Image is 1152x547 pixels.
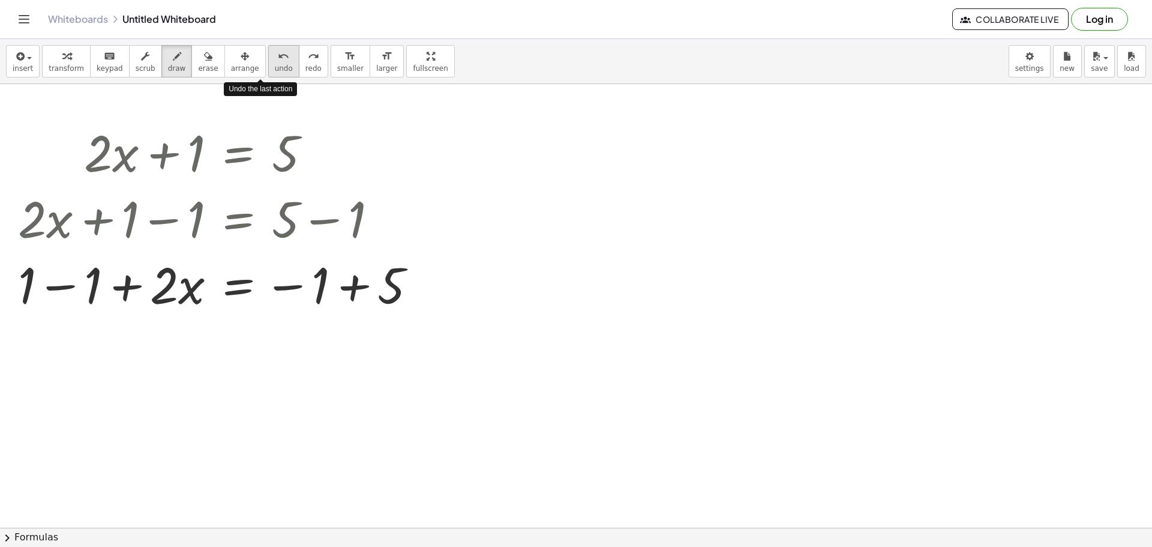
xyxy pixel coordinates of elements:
[413,64,448,73] span: fullscreen
[48,13,108,25] a: Whiteboards
[1015,64,1044,73] span: settings
[1071,8,1128,31] button: Log in
[198,64,218,73] span: erase
[1053,45,1082,77] button: new
[90,45,130,77] button: keyboardkeypad
[278,49,289,64] i: undo
[308,49,319,64] i: redo
[13,64,33,73] span: insert
[344,49,356,64] i: format_size
[168,64,186,73] span: draw
[161,45,193,77] button: draw
[6,45,40,77] button: insert
[381,49,392,64] i: format_size
[1084,45,1115,77] button: save
[191,45,224,77] button: erase
[129,45,162,77] button: scrub
[42,45,91,77] button: transform
[224,45,266,77] button: arrange
[299,45,328,77] button: redoredo
[14,10,34,29] button: Toggle navigation
[1124,64,1139,73] span: load
[305,64,322,73] span: redo
[1117,45,1146,77] button: load
[370,45,404,77] button: format_sizelarger
[376,64,397,73] span: larger
[1091,64,1108,73] span: save
[952,8,1069,30] button: Collaborate Live
[962,14,1058,25] span: Collaborate Live
[406,45,454,77] button: fullscreen
[275,64,293,73] span: undo
[1060,64,1075,73] span: new
[97,64,123,73] span: keypad
[331,45,370,77] button: format_sizesmaller
[1009,45,1051,77] button: settings
[337,64,364,73] span: smaller
[268,45,299,77] button: undoundo
[224,82,297,96] div: Undo the last action
[49,64,84,73] span: transform
[136,64,155,73] span: scrub
[231,64,259,73] span: arrange
[104,49,115,64] i: keyboard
